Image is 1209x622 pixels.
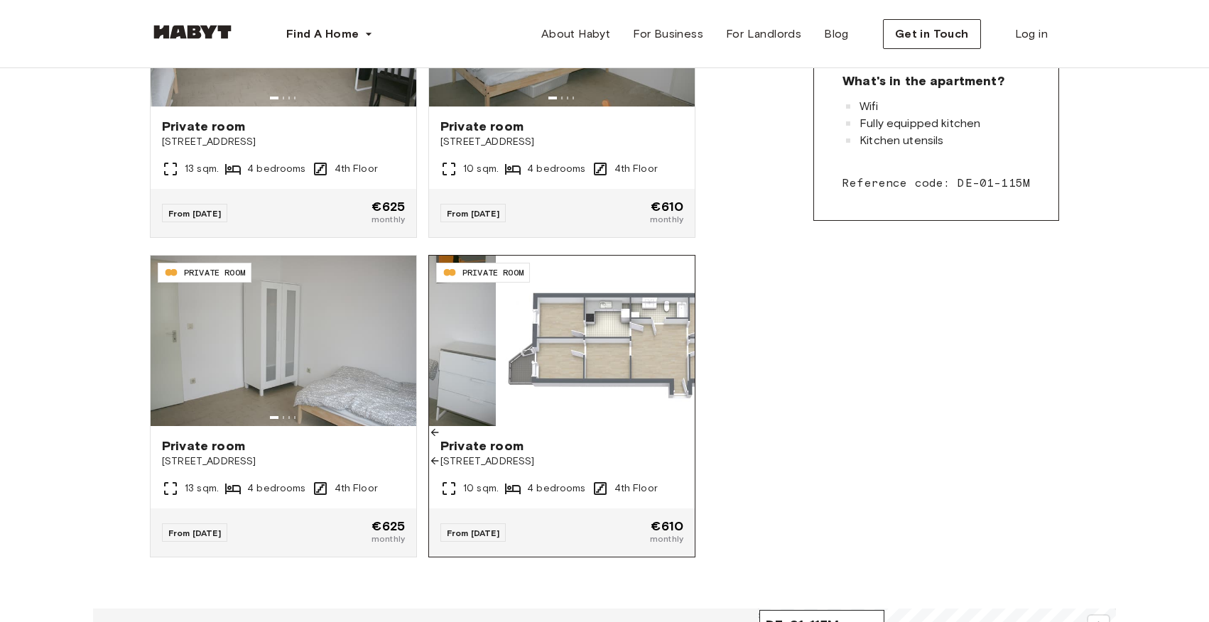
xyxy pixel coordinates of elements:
a: About Habyt [530,20,622,48]
span: €610 [650,520,683,533]
img: Image of the room [496,256,761,426]
span: 4th Floor [335,481,378,496]
a: For Landlords [715,20,813,48]
span: [STREET_ADDRESS] [162,454,405,469]
a: PRIVATE ROOMImage of the roomPrivate room[STREET_ADDRESS]13 sqm.4 bedrooms4th FloorFrom [DATE]€62... [151,256,416,557]
span: 13 sqm. [185,162,219,176]
button: Find A Home [275,20,384,48]
span: Fully equipped kitchen [860,118,980,129]
span: Log in [1015,26,1048,43]
span: Get in Touch [895,26,969,43]
span: monthly [372,533,405,545]
span: PRIVATE ROOM [184,266,245,279]
span: €610 [650,200,683,213]
button: Get in Touch [883,19,981,49]
span: What's in the apartment? [842,72,1004,89]
span: [STREET_ADDRESS] [440,135,683,149]
a: PRIVATE ROOMPrivate room[STREET_ADDRESS]10 sqm.4 bedrooms4th FloorFrom [DATE]€610monthly [429,256,695,557]
span: Wifi [860,101,878,112]
span: €625 [372,200,405,213]
span: Private room [162,437,405,454]
span: For Landlords [726,26,801,43]
span: Kitchen utensils [860,135,943,146]
span: From [DATE] [168,528,221,538]
span: 4 bedrooms [247,162,306,176]
span: monthly [650,533,683,545]
a: Blog [813,20,860,48]
span: 10 sqm. [463,481,499,496]
span: €625 [372,520,405,533]
img: Habyt [150,25,235,39]
span: Private room [162,118,405,135]
span: 4 bedrooms [527,481,586,496]
span: About Habyt [541,26,610,43]
span: From [DATE] [447,528,499,538]
img: Image of the room [151,256,416,426]
span: [STREET_ADDRESS] [162,135,405,149]
span: For Business [633,26,703,43]
span: monthly [650,213,683,226]
span: Private room [440,118,683,135]
span: 4th Floor [614,162,658,176]
span: 13 sqm. [185,481,219,496]
span: Reference code: DE-01-115M [842,175,1030,192]
span: From [DATE] [168,208,221,219]
a: For Business [622,20,715,48]
span: Find A Home [286,26,359,43]
span: 4 bedrooms [527,162,586,176]
span: 4 bedrooms [247,481,306,496]
span: PRIVATE ROOM [462,266,524,279]
span: Blog [824,26,849,43]
span: 4th Floor [614,481,658,496]
a: Log in [1004,20,1059,48]
span: 4th Floor [335,162,378,176]
span: monthly [372,213,405,226]
span: 10 sqm. [463,162,499,176]
span: From [DATE] [447,208,499,219]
